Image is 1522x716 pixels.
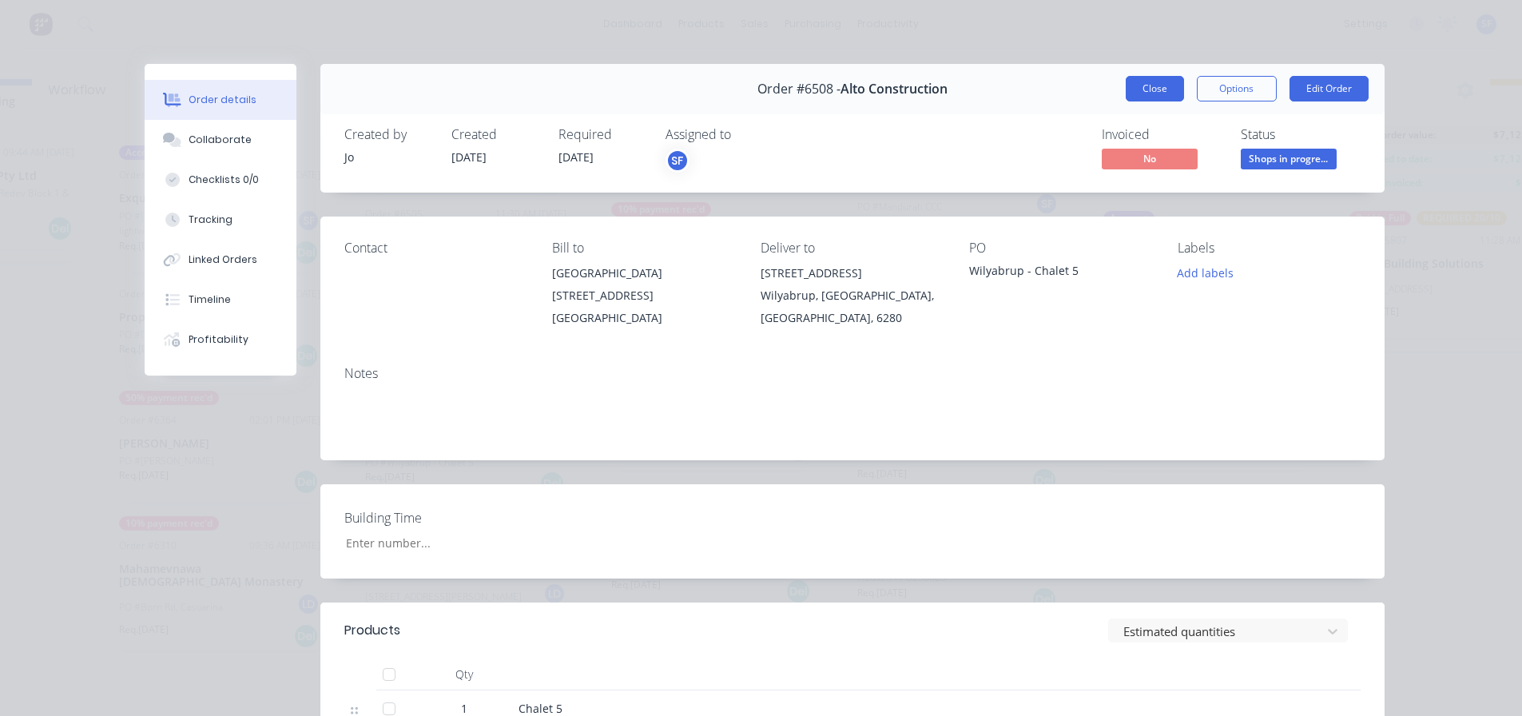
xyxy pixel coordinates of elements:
div: Checklists 0/0 [189,173,259,187]
div: Linked Orders [189,253,257,267]
span: Order #6508 - [757,82,840,97]
div: Timeline [189,292,231,307]
button: Tracking [145,200,296,240]
span: [DATE] [451,149,487,165]
div: Qty [416,658,512,690]
button: Checklists 0/0 [145,160,296,200]
div: Assigned to [666,127,825,142]
button: Order details [145,80,296,120]
div: Profitability [189,332,248,347]
label: Building Time [344,508,544,527]
button: Add labels [1169,262,1242,284]
button: Edit Order [1290,76,1369,101]
div: Collaborate [189,133,252,147]
div: Wilyabrup, [GEOGRAPHIC_DATA], [GEOGRAPHIC_DATA], 6280 [761,284,944,329]
div: Notes [344,366,1361,381]
input: Enter number... [332,531,543,555]
div: Created [451,127,539,142]
span: Alto Construction [840,82,948,97]
button: Shops in progre... [1241,149,1337,173]
span: Chalet 5 [519,701,562,716]
div: Order details [189,93,256,107]
span: [DATE] [558,149,594,165]
div: Wilyabrup - Chalet 5 [969,262,1152,284]
div: [GEOGRAPHIC_DATA][STREET_ADDRESS][GEOGRAPHIC_DATA] [552,262,735,329]
div: Deliver to [761,241,944,256]
div: Status [1241,127,1361,142]
div: Required [558,127,646,142]
div: Bill to [552,241,735,256]
div: [GEOGRAPHIC_DATA][STREET_ADDRESS] [552,262,735,307]
button: Timeline [145,280,296,320]
button: SF [666,149,689,173]
span: No [1102,149,1198,169]
div: [STREET_ADDRESS]Wilyabrup, [GEOGRAPHIC_DATA], [GEOGRAPHIC_DATA], 6280 [761,262,944,329]
button: Linked Orders [145,240,296,280]
div: Invoiced [1102,127,1222,142]
div: Labels [1178,241,1361,256]
button: Close [1126,76,1184,101]
button: Options [1197,76,1277,101]
button: Collaborate [145,120,296,160]
div: Jo [344,149,432,165]
div: Products [344,621,400,640]
span: Shops in progre... [1241,149,1337,169]
div: Created by [344,127,432,142]
div: [GEOGRAPHIC_DATA] [552,307,735,329]
div: Tracking [189,213,232,227]
div: [STREET_ADDRESS] [761,262,944,284]
button: Profitability [145,320,296,360]
div: Contact [344,241,527,256]
div: PO [969,241,1152,256]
